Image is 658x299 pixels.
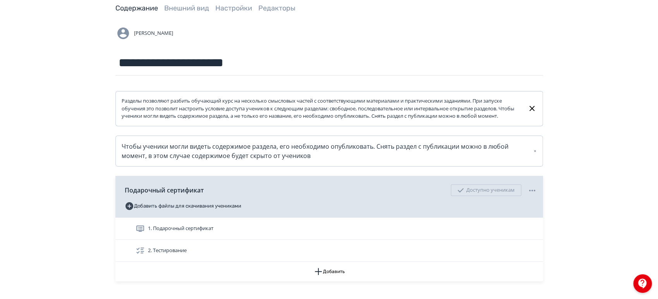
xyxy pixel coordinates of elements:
button: Добавить файлы для скачивания учениками [125,200,241,212]
div: Чтобы ученики могли видеть содержимое раздела, его необходимо опубликовать. Снять раздел с публик... [122,142,537,160]
a: Содержание [115,4,158,12]
div: 2. Тестирование [115,240,543,262]
span: Подарочный сертификат [125,186,204,195]
a: Редакторы [258,4,295,12]
a: Настройки [215,4,252,12]
a: Внешний вид [164,4,209,12]
button: Добавить [115,262,543,281]
div: 1. Подарочный сертификат [115,218,543,240]
span: 1. Подарочный сертификат [148,225,213,232]
div: Доступно ученикам [451,184,521,196]
span: [PERSON_NAME] [134,29,173,37]
div: Разделы позволяют разбить обучающий курс на несколько смысловых частей с соответствующими материа... [122,97,522,120]
span: 2. Тестирование [148,247,187,254]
